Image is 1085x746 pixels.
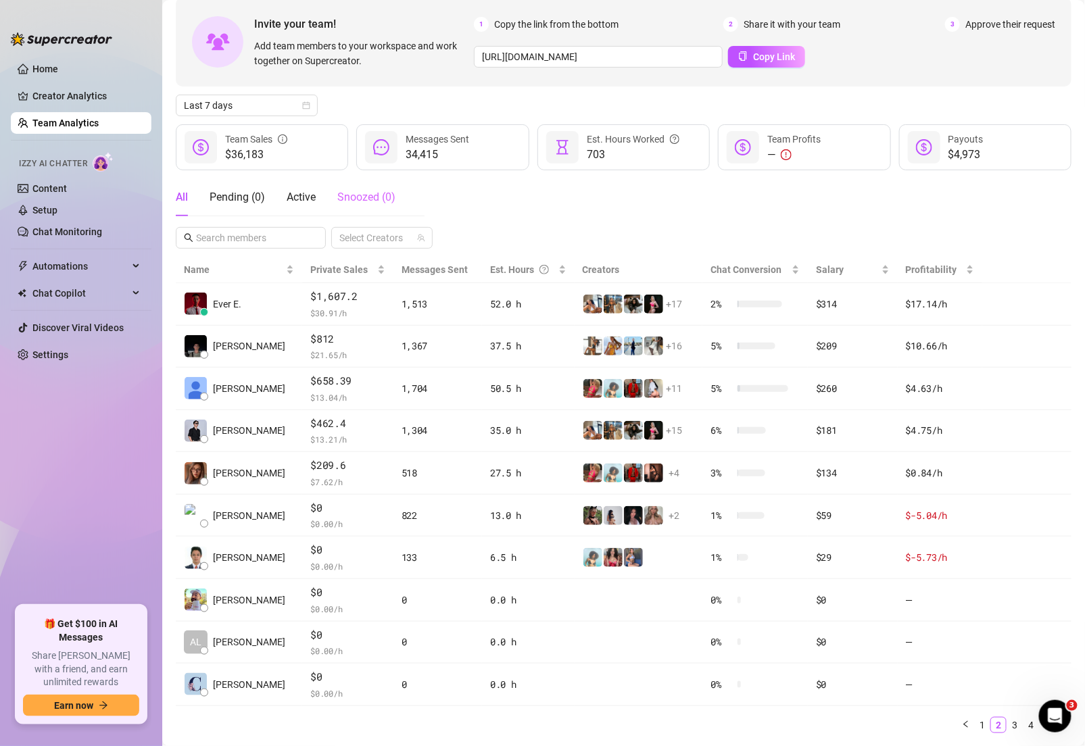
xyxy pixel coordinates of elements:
div: $0.84 /h [906,466,974,480]
span: $ 30.91 /h [310,306,385,320]
a: Setup [32,205,57,216]
a: Settings [32,349,68,360]
img: Subgirl0831 (@subgirl0831) [644,421,663,440]
div: $10.66 /h [906,339,974,353]
span: [PERSON_NAME] [213,635,285,649]
span: Profitability [906,264,957,275]
li: Previous Page [958,717,974,733]
img: Courtney (@courtneybarajas) [624,548,643,567]
span: dollar-circle [916,139,932,155]
div: 6.5 h [490,550,566,565]
span: Messages Sent [406,134,469,145]
span: 3 [1067,700,1078,711]
div: $0 [816,593,890,607]
span: left [962,720,970,728]
span: 0 % [710,677,732,692]
span: 3 articles [14,220,57,234]
div: Search for helpSearch for help [9,35,262,61]
span: $0 [310,669,385,685]
div: $-5.73 /h [906,550,974,565]
span: Automations [32,255,128,277]
img: Rose (@rose_d_kush) [624,421,643,440]
span: + 2 [669,508,680,523]
span: Payouts [948,134,984,145]
div: 52.0 h [490,297,566,312]
span: 5 % [710,339,732,353]
div: Est. Hours Worked [587,132,679,147]
th: Creators [575,257,702,283]
img: Aaliyah (@edmflowerfairy) [604,548,623,567]
span: $36,183 [225,147,287,163]
img: Dragonjen710 (@dragonjen) [644,464,663,482]
span: Share it with your team [744,17,840,32]
span: [PERSON_NAME] [213,593,285,607]
div: 133 [402,550,474,565]
img: Ahzi Soriano [185,377,207,399]
div: 0 [402,593,474,607]
span: + 17 [667,297,683,312]
span: $ 21.65 /h [310,348,385,362]
div: $17.14 /h [906,297,974,312]
p: Frequently Asked Questions [14,340,241,354]
span: + 4 [669,466,680,480]
span: hourglass [554,139,571,155]
span: exclamation-circle [781,149,792,160]
div: 35.0 h [490,423,566,438]
a: Home [32,64,58,74]
iframe: Intercom live chat [1039,700,1071,732]
span: Share [PERSON_NAME] with a friend, and earn unlimited rewards [23,649,139,689]
li: 2 [990,717,1007,733]
div: 27.5 h [490,466,566,480]
span: 1 % [710,550,732,565]
span: 703 [587,147,679,163]
div: $209 [816,339,890,353]
a: Content [32,183,67,194]
span: dollar-circle [735,139,751,155]
h2: 5 collections [14,78,257,95]
div: All [176,189,188,205]
span: 1 % [710,508,732,523]
img: April (@aprilblaze) [583,379,602,398]
span: 5 % [710,381,732,396]
span: 2 [723,17,738,32]
span: $209.6 [310,457,385,474]
span: Copy Link [753,51,795,62]
span: Izzy AI Chatter [19,157,87,170]
p: Izzy - AI Chatter [14,186,241,201]
img: Sukihana (@sukigoodcoochie) [644,337,663,355]
span: dollar-circle [193,139,209,155]
span: Team Profits [767,134,821,145]
span: $ 13.04 /h [310,391,385,404]
img: Ever Edpalina [185,293,207,315]
th: Name [176,257,302,283]
button: Earn nowarrow-right [23,695,139,716]
div: 37.5 h [490,339,566,353]
div: 0 [402,635,474,649]
div: $29 [816,550,890,565]
span: $ 0.00 /h [310,687,385,700]
a: Chat Monitoring [32,226,102,237]
span: [PERSON_NAME] [213,508,285,523]
div: $0 [816,677,890,692]
a: Team Analytics [32,118,99,128]
div: $134 [816,466,890,480]
span: 3 % [710,466,732,480]
input: Search for help [9,35,262,61]
span: + 16 [667,339,683,353]
span: $462.4 [310,416,385,432]
span: Last 7 days [184,95,310,116]
span: Add team members to your workspace and work together on Supercreator. [254,39,468,68]
button: Help [135,422,203,476]
div: $4.63 /h [906,381,974,396]
div: 0.0 h [490,593,566,607]
img: RebirthofPhenix (@rebirthofphenix) [583,337,602,355]
div: 0.0 h [490,677,566,692]
span: $0 [310,627,385,643]
img: Kristen (@kristenhancher) [583,506,602,525]
li: 3 [1007,717,1023,733]
img: Kenzie (@dmaxkenz) [644,506,663,525]
span: + 15 [667,423,683,438]
span: 1 [474,17,489,32]
span: Copy the link from the bottom [494,17,619,32]
div: 822 [402,508,474,523]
